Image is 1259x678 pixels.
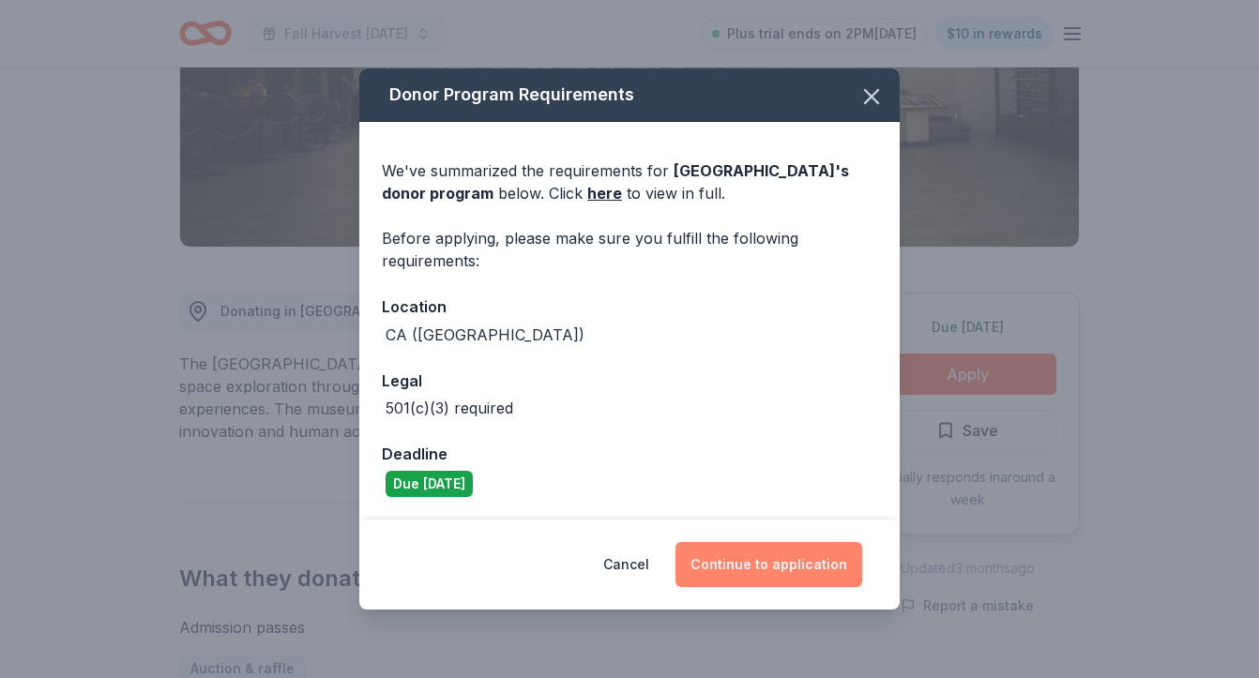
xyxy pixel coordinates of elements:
[386,324,584,346] div: CA ([GEOGRAPHIC_DATA])
[382,294,877,319] div: Location
[382,227,877,272] div: Before applying, please make sure you fulfill the following requirements:
[382,159,877,204] div: We've summarized the requirements for below. Click to view in full.
[675,542,862,587] button: Continue to application
[382,369,877,393] div: Legal
[587,182,622,204] a: here
[359,68,900,122] div: Donor Program Requirements
[603,542,649,587] button: Cancel
[386,471,473,497] div: Due [DATE]
[382,442,877,466] div: Deadline
[386,397,513,419] div: 501(c)(3) required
